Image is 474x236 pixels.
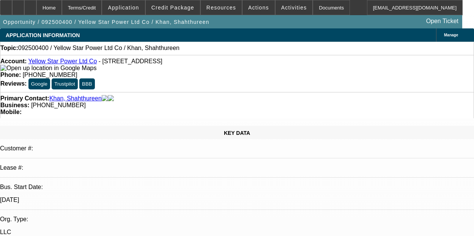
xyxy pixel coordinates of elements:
strong: Topic: [0,45,18,52]
strong: Phone: [0,72,21,78]
a: Open Ticket [423,15,461,28]
a: Yellow Star Power Ltd Co [28,58,97,64]
strong: Business: [0,102,29,108]
button: Google [28,78,50,89]
button: Resources [201,0,242,15]
span: Activities [281,5,307,11]
strong: Mobile: [0,109,22,115]
strong: Primary Contact: [0,95,49,102]
button: Application [102,0,145,15]
img: Open up location in Google Maps [0,65,96,72]
button: Activities [276,0,313,15]
span: 092500400 / Yellow Star Power Ltd Co / Khan, Shahthureen [18,45,180,52]
img: linkedin-icon.png [108,95,114,102]
span: Credit Package [151,5,194,11]
span: [PHONE_NUMBER] [31,102,86,108]
span: APPLICATION INFORMATION [6,32,80,38]
strong: Reviews: [0,80,27,87]
button: Credit Package [146,0,200,15]
span: [PHONE_NUMBER] [23,72,77,78]
span: Opportunity / 092500400 / Yellow Star Power Ltd Co / Khan, Shahthureen [3,19,209,25]
a: View Google Maps [0,65,96,71]
span: KEY DATA [224,130,250,136]
button: BBB [79,78,95,89]
span: Actions [248,5,269,11]
span: Application [108,5,139,11]
button: Actions [243,0,275,15]
img: facebook-icon.png [102,95,108,102]
button: Trustpilot [52,78,77,89]
span: Manage [444,33,458,37]
span: Resources [206,5,236,11]
a: Khan, Shahthureen [49,95,102,102]
span: - [STREET_ADDRESS] [99,58,162,64]
strong: Account: [0,58,27,64]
